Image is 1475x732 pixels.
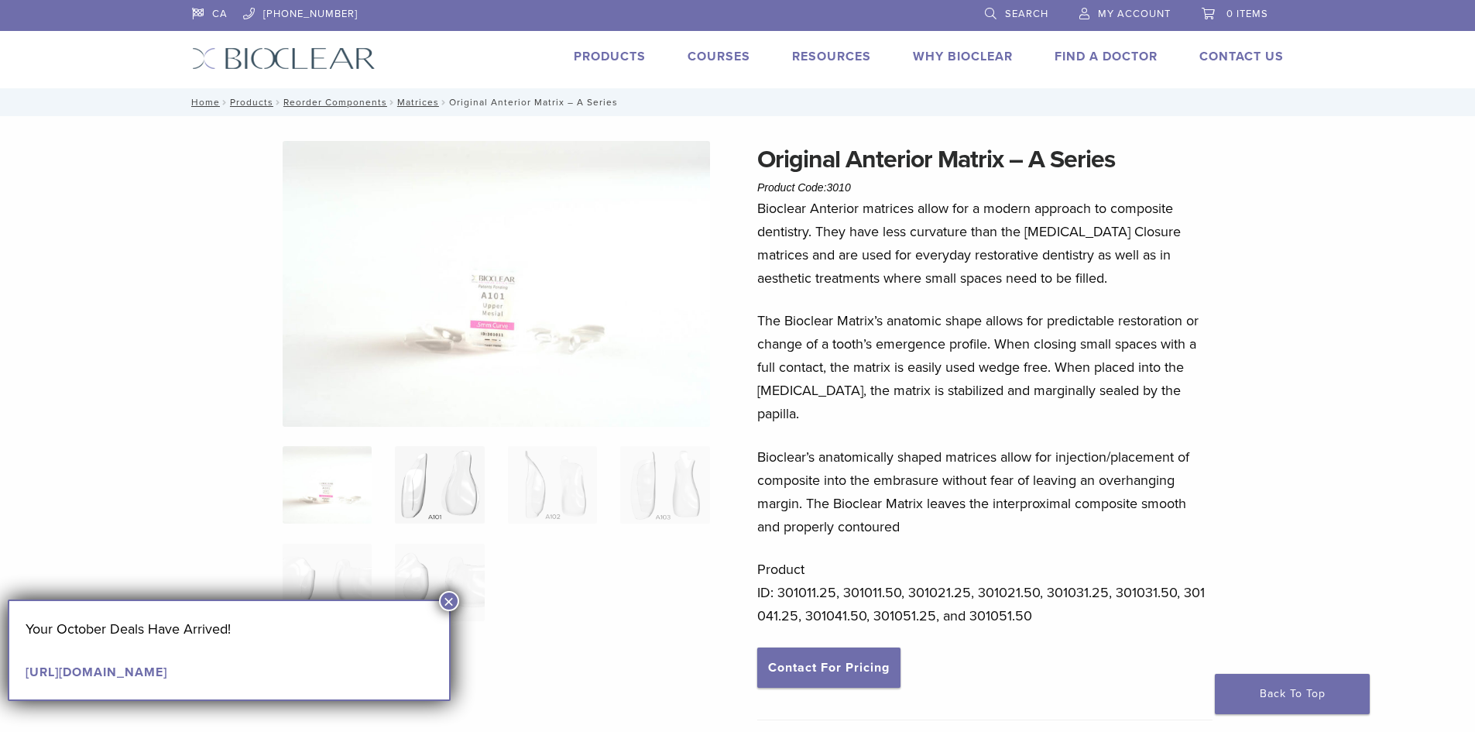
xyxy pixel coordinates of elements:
[283,446,372,524] img: Anterior-Original-A-Series-Matrices-324x324.jpg
[230,97,273,108] a: Products
[283,97,387,108] a: Reorder Components
[395,544,484,621] img: Original Anterior Matrix - A Series - Image 6
[283,141,710,427] img: Anterior Original A Series Matrices
[387,98,397,106] span: /
[508,446,597,524] img: Original Anterior Matrix - A Series - Image 3
[283,544,372,621] img: Original Anterior Matrix - A Series - Image 5
[792,49,871,64] a: Resources
[757,181,851,194] span: Product Code:
[439,591,459,611] button: Close
[187,97,220,108] a: Home
[827,181,851,194] span: 3010
[757,648,900,688] a: Contact For Pricing
[26,617,433,641] p: Your October Deals Have Arrived!
[1055,49,1158,64] a: Find A Doctor
[1098,8,1171,20] span: My Account
[180,88,1295,116] nav: Original Anterior Matrix – A Series
[620,446,709,524] img: Original Anterior Matrix - A Series - Image 4
[688,49,750,64] a: Courses
[439,98,449,106] span: /
[757,309,1213,425] p: The Bioclear Matrix’s anatomic shape allows for predictable restoration or change of a tooth’s em...
[757,197,1213,290] p: Bioclear Anterior matrices allow for a modern approach to composite dentistry. They have less cur...
[757,141,1213,178] h1: Original Anterior Matrix – A Series
[574,49,646,64] a: Products
[220,98,230,106] span: /
[757,445,1213,538] p: Bioclear’s anatomically shaped matrices allow for injection/placement of composite into the embra...
[913,49,1013,64] a: Why Bioclear
[757,558,1213,627] p: Product ID: 301011.25, 301011.50, 301021.25, 301021.50, 301031.25, 301031.50, 301041.25, 301041.5...
[26,665,167,680] a: [URL][DOMAIN_NAME]
[395,446,484,524] img: Original Anterior Matrix - A Series - Image 2
[1199,49,1284,64] a: Contact Us
[1215,674,1370,714] a: Back To Top
[192,47,376,70] img: Bioclear
[273,98,283,106] span: /
[1005,8,1048,20] span: Search
[1226,8,1268,20] span: 0 items
[397,97,439,108] a: Matrices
